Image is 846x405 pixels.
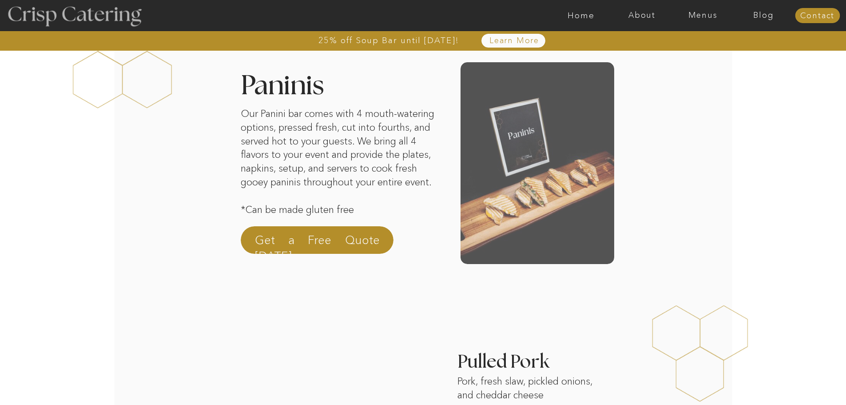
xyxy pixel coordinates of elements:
p: Our Panini bar comes with 4 mouth-watering options, pressed fresh, cut into fourths, and served h... [241,107,438,230]
a: Contact [795,12,840,20]
h2: Paninis [241,73,411,96]
a: About [612,11,672,20]
a: Menus [672,11,733,20]
a: Blog [733,11,794,20]
a: Home [551,11,612,20]
h3: Pulled Pork [457,353,741,361]
a: Get a Free Quote [DATE] [255,232,380,253]
a: Learn More [469,36,560,45]
a: 25% off Soup Bar until [DATE]! [286,36,491,45]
